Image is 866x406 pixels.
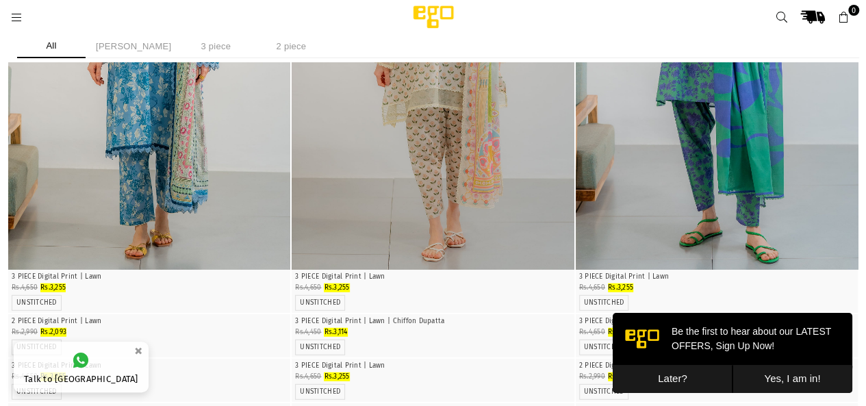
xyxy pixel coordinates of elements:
span: Rs.2,093 [40,328,66,336]
a: Search [769,5,794,29]
a: Menu [4,12,29,22]
span: Rs.4,450 [295,328,321,336]
img: Ego [375,3,492,31]
p: 3 PIECE Digital Print | Lawn [295,272,570,282]
span: Rs.4,650 [12,283,38,292]
p: 2 PIECE Digital Print | Lawn [12,316,287,327]
a: Talk to [GEOGRAPHIC_DATA] [14,342,149,392]
p: 2 PIECE Digital Print | Lawn [579,361,854,371]
a: 0 [831,5,856,29]
p: 3 PIECE Digital Print | Lawn [579,316,854,327]
span: Rs.2,990 [12,328,38,336]
iframe: webpush-onsite [613,313,852,392]
span: Rs.4,650 [579,328,605,336]
span: Rs.4,650 [12,372,38,381]
span: Rs.2,093 [608,372,634,381]
span: Rs.3,255 [608,328,633,336]
li: 3 piece [181,34,250,58]
label: UNSTITCHED [584,343,624,352]
p: 3 PIECE Digital Print | Lawn [12,361,287,371]
span: Rs.4,650 [579,283,605,292]
label: UNSTITCHED [300,299,340,307]
li: All [17,34,86,58]
span: Rs.3,255 [608,283,633,292]
label: UNSTITCHED [584,388,624,396]
li: [PERSON_NAME] [92,34,175,58]
span: Rs.3,255 [324,283,349,292]
span: 0 [848,5,859,16]
label: UNSTITCHED [584,299,624,307]
span: Rs.3,114 [324,328,347,336]
label: UNSTITCHED [300,388,340,396]
p: 3 PIECE Digital Print | Lawn [579,272,854,282]
button: Yes, I am in! [120,52,240,80]
button: × [130,340,147,362]
p: 3 PIECE Digital Print | Lawn [295,361,570,371]
span: Rs.3,255 [40,283,66,292]
label: UNSTITCHED [16,299,57,307]
span: Rs.4,650 [295,283,321,292]
span: Rs.3,255 [324,372,349,381]
span: Rs.4,650 [295,372,321,381]
span: Rs.2,990 [579,372,605,381]
li: 2 piece [257,34,325,58]
p: 3 PIECE Digital Print | Lawn | Chiffon Dupatta [295,316,570,327]
label: UNSTITCHED [300,343,340,352]
p: 3 PIECE Digital Print | Lawn [12,272,287,282]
